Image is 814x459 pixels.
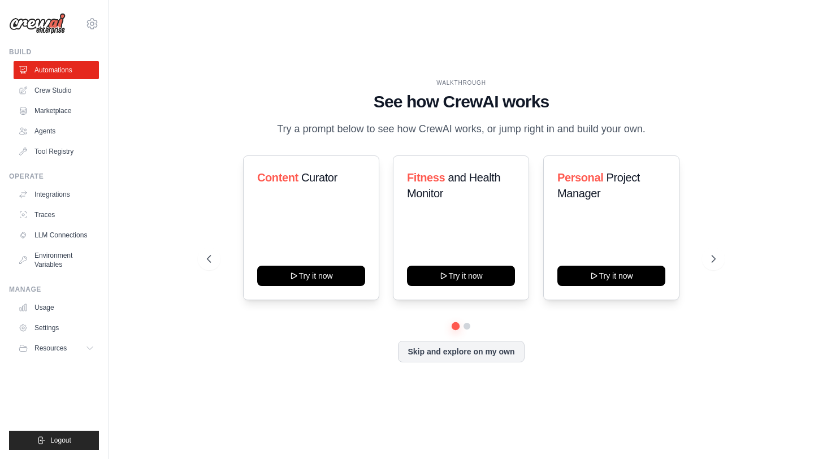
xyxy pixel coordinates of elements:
button: Resources [14,339,99,357]
a: Crew Studio [14,81,99,99]
div: WALKTHROUGH [207,79,715,87]
div: Manage [9,285,99,294]
a: Usage [14,298,99,317]
span: Fitness [407,171,445,184]
a: Tool Registry [14,142,99,161]
span: Resources [34,344,67,353]
span: Curator [301,171,337,184]
button: Try it now [557,266,665,286]
button: Logout [9,431,99,450]
a: Marketplace [14,102,99,120]
div: Build [9,47,99,57]
span: Content [257,171,298,184]
img: Logo [9,13,66,34]
button: Try it now [407,266,515,286]
a: Settings [14,319,99,337]
div: Operate [9,172,99,181]
a: Integrations [14,185,99,203]
button: Skip and explore on my own [398,341,524,362]
h1: See how CrewAI works [207,92,715,112]
button: Try it now [257,266,365,286]
span: and Health Monitor [407,171,500,200]
a: Automations [14,61,99,79]
a: Environment Variables [14,246,99,274]
span: Personal [557,171,603,184]
a: LLM Connections [14,226,99,244]
p: Try a prompt below to see how CrewAI works, or jump right in and build your own. [271,121,651,137]
a: Agents [14,122,99,140]
span: Logout [50,436,71,445]
a: Traces [14,206,99,224]
span: Project Manager [557,171,640,200]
